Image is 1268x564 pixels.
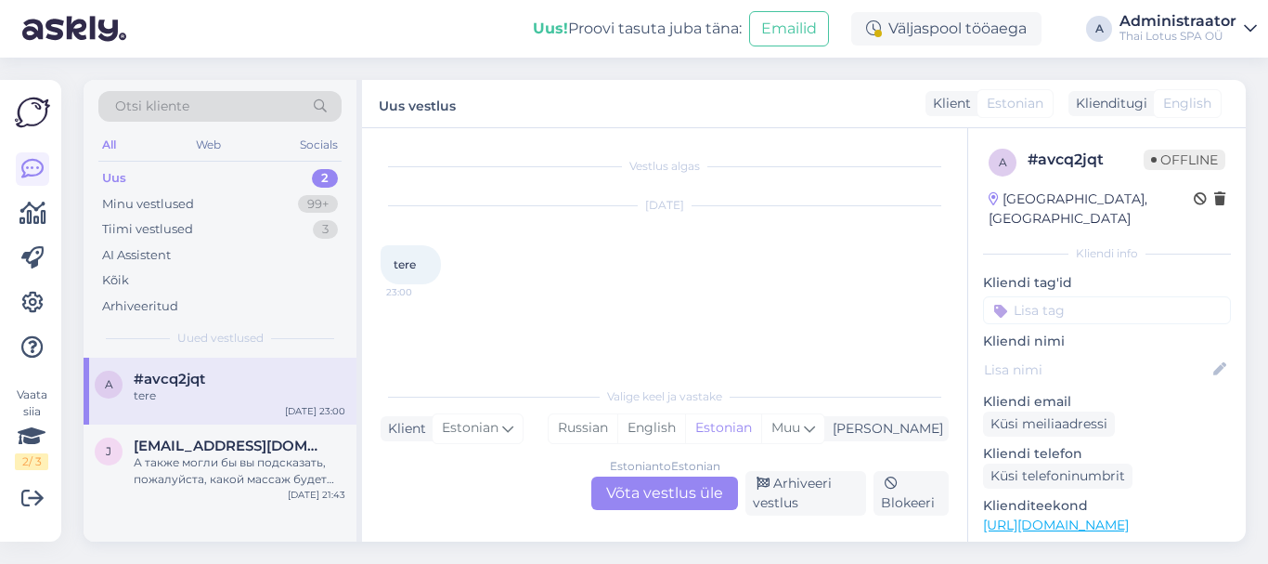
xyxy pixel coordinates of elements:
[1119,14,1257,44] a: AdministraatorThai Lotus SPA OÜ
[192,133,225,157] div: Web
[296,133,342,157] div: Socials
[381,388,949,405] div: Valige keel ja vastake
[1119,29,1236,44] div: Thai Lotus SPA OÜ
[381,419,426,439] div: Klient
[983,296,1231,324] input: Lisa tag
[102,271,129,290] div: Kõik
[987,94,1043,113] span: Estonian
[825,419,943,439] div: [PERSON_NAME]
[381,197,949,214] div: [DATE]
[298,195,338,214] div: 99+
[983,273,1231,293] p: Kliendi tag'id
[549,414,617,442] div: Russian
[983,517,1129,533] a: [URL][DOMAIN_NAME]
[745,471,866,516] div: Arhiveeri vestlus
[1119,14,1236,29] div: Administraator
[15,387,48,470] div: Vaata siia
[312,169,338,188] div: 2
[285,404,345,418] div: [DATE] 23:00
[983,392,1231,412] p: Kliendi email
[288,488,345,502] div: [DATE] 21:43
[134,454,345,488] div: А также могли бы вы подсказать, пожалуйста, какой массаж будет наиболее подходящим в случае, если...
[983,496,1231,516] p: Klienditeekond
[1068,94,1147,113] div: Klienditugi
[102,195,194,214] div: Minu vestlused
[134,438,327,454] span: jana.goidina98@gmail.com
[591,477,738,510] div: Võta vestlus üle
[102,297,178,316] div: Arhiveeritud
[983,444,1231,464] p: Kliendi telefon
[851,12,1042,46] div: Väljaspool tööaega
[177,330,264,347] span: Uued vestlused
[98,133,120,157] div: All
[1028,149,1144,171] div: # avcq2jqt
[106,444,111,458] span: j
[134,387,345,404] div: tere
[533,18,742,40] div: Proovi tasuta juba täna:
[115,97,189,116] span: Otsi kliente
[105,377,113,391] span: a
[984,360,1210,380] input: Lisa nimi
[102,169,126,188] div: Uus
[313,220,338,239] div: 3
[925,94,971,113] div: Klient
[983,245,1231,262] div: Kliendi info
[999,155,1007,169] span: a
[15,453,48,470] div: 2 / 3
[134,371,205,387] span: #avcq2jqt
[533,20,568,37] b: Uus!
[983,464,1132,489] div: Küsi telefoninumbrit
[442,418,498,439] span: Estonian
[381,158,949,175] div: Vestlus algas
[983,412,1115,437] div: Küsi meiliaadressi
[386,285,456,299] span: 23:00
[102,246,171,265] div: AI Assistent
[685,414,761,442] div: Estonian
[15,95,50,130] img: Askly Logo
[617,414,685,442] div: English
[1163,94,1211,113] span: English
[749,11,829,46] button: Emailid
[394,257,416,271] span: tere
[610,458,720,475] div: Estonian to Estonian
[983,541,1231,557] p: Vaata edasi ...
[1086,16,1112,42] div: A
[873,471,949,516] div: Blokeeri
[102,220,193,239] div: Tiimi vestlused
[1144,150,1225,170] span: Offline
[983,332,1231,351] p: Kliendi nimi
[379,91,456,116] label: Uus vestlus
[989,190,1194,229] div: [GEOGRAPHIC_DATA], [GEOGRAPHIC_DATA]
[771,419,800,436] span: Muu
